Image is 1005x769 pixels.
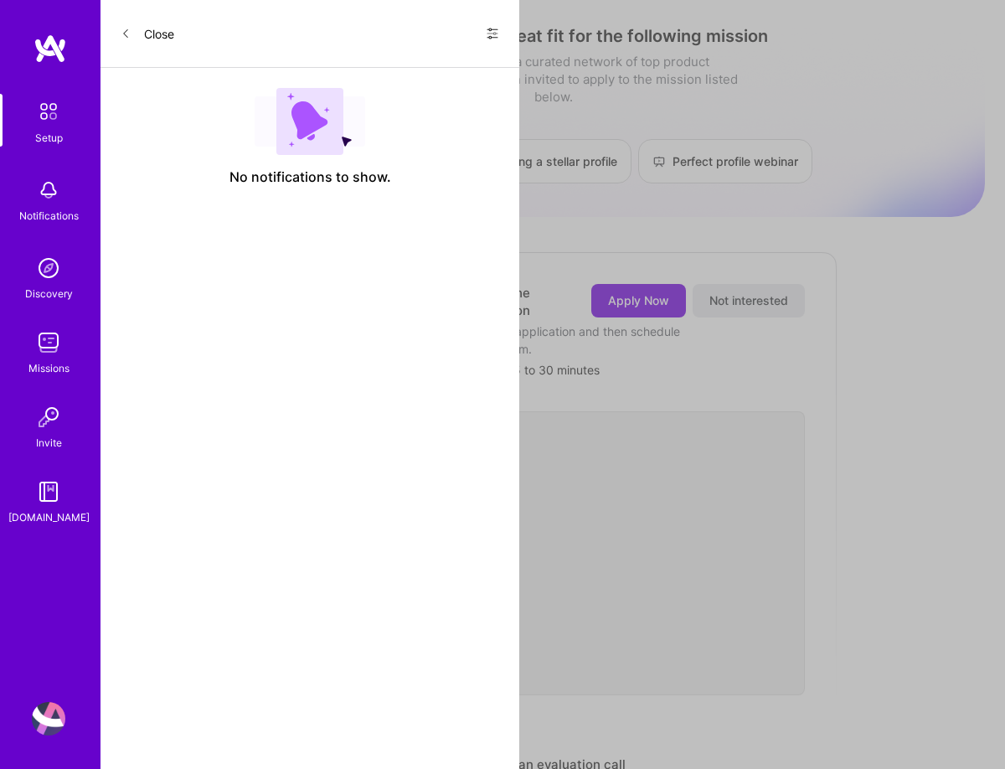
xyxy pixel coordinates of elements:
[35,129,63,147] div: Setup
[32,475,65,508] img: guide book
[32,326,65,359] img: teamwork
[28,359,70,377] div: Missions
[33,34,67,64] img: logo
[25,285,73,302] div: Discovery
[229,168,391,186] span: No notifications to show.
[255,88,365,155] img: empty
[32,400,65,434] img: Invite
[8,508,90,526] div: [DOMAIN_NAME]
[121,20,174,47] button: Close
[32,702,65,735] img: User Avatar
[28,702,70,735] a: User Avatar
[31,94,66,129] img: setup
[36,434,62,452] div: Invite
[32,251,65,285] img: discovery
